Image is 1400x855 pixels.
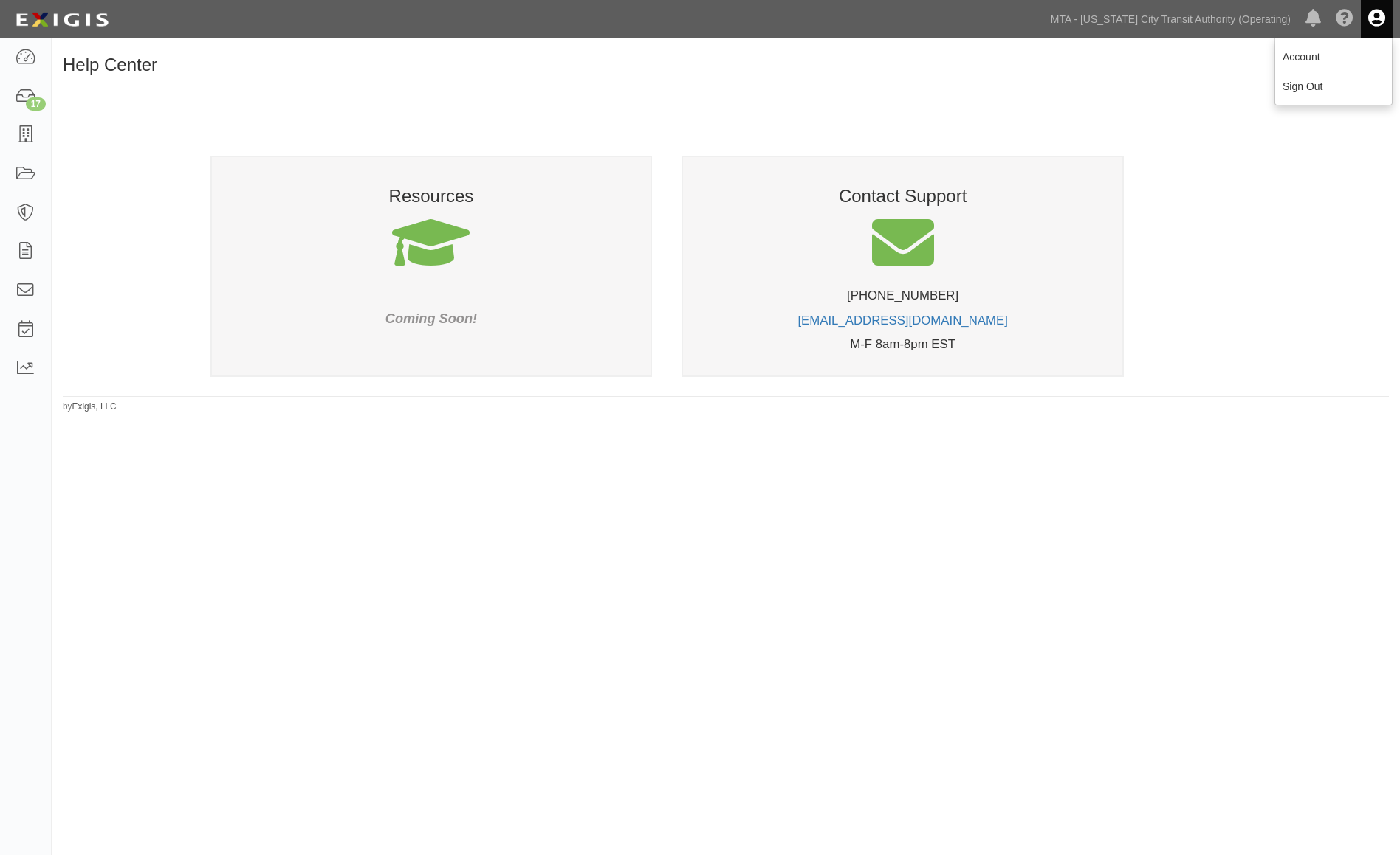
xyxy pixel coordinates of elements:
img: Logo [11,7,113,33]
h3: Resources [241,187,622,206]
h3: Contact Support [713,187,1093,206]
p: [PHONE_NUMBER] [713,287,1093,305]
i: Coming Soon! [385,311,477,326]
i: Help Center - Complianz [1336,10,1353,28]
a: Exigis, LLC [72,401,117,412]
a: [EMAIL_ADDRESS][DOMAIN_NAME] [797,314,1007,328]
h1: Help Center [63,55,1389,75]
a: Account [1275,42,1392,72]
p: M-F 8am-8pm EST [713,336,1093,353]
small: by [63,401,117,413]
div: 17 [26,97,46,111]
a: Sign Out [1275,72,1392,101]
a: MTA - [US_STATE] City Transit Authority (Operating) [1043,4,1298,34]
